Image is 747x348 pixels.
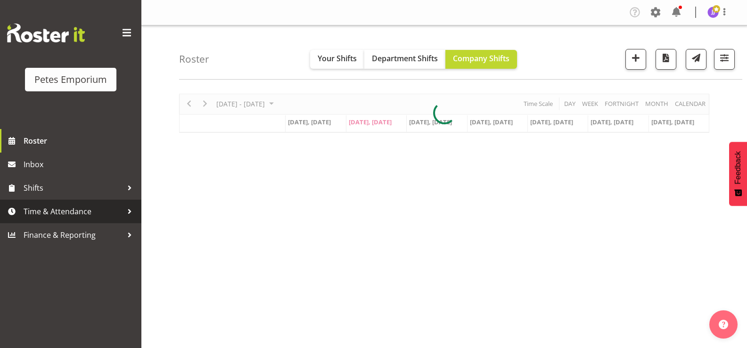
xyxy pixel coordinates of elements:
span: Roster [24,134,137,148]
span: Company Shifts [453,53,509,64]
span: Your Shifts [318,53,357,64]
img: help-xxl-2.png [719,320,728,329]
button: Company Shifts [445,50,517,69]
button: Add a new shift [625,49,646,70]
div: Petes Emporium [34,73,107,87]
button: Filter Shifts [714,49,735,70]
img: Rosterit website logo [7,24,85,42]
span: Shifts [24,181,123,195]
button: Your Shifts [310,50,364,69]
h4: Roster [179,54,209,65]
span: Inbox [24,157,137,171]
span: Finance & Reporting [24,228,123,242]
span: Department Shifts [372,53,438,64]
button: Feedback - Show survey [729,142,747,206]
button: Send a list of all shifts for the selected filtered period to all rostered employees. [686,49,706,70]
span: Time & Attendance [24,204,123,219]
span: Feedback [734,151,742,184]
button: Download a PDF of the roster according to the set date range. [656,49,676,70]
img: janelle-jonkers702.jpg [707,7,719,18]
button: Department Shifts [364,50,445,69]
